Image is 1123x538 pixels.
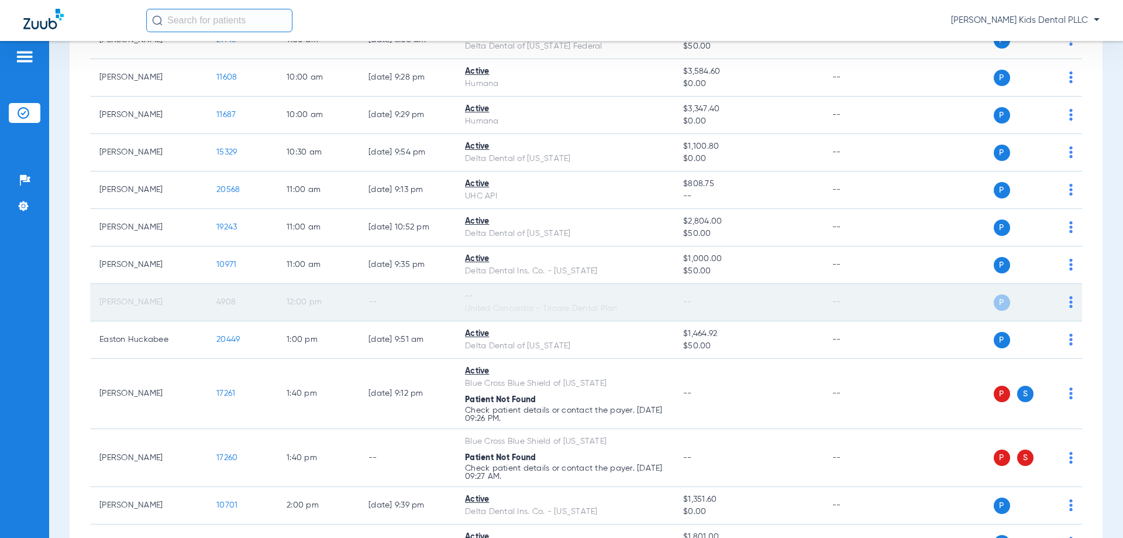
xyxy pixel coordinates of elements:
[823,134,902,172] td: --
[465,40,664,53] div: Delta Dental of [US_STATE] Federal
[465,141,664,153] div: Active
[216,148,237,156] span: 15329
[1069,452,1073,464] img: group-dot-blue.svg
[465,215,664,228] div: Active
[994,498,1010,514] span: P
[465,396,536,404] span: Patient Not Found
[277,321,359,359] td: 1:00 PM
[823,429,902,487] td: --
[683,40,813,53] span: $50.00
[683,78,813,90] span: $0.00
[216,111,236,119] span: 11687
[216,501,237,509] span: 10701
[359,134,456,172] td: [DATE] 9:54 PM
[823,172,902,209] td: --
[465,406,664,423] p: Check patient details or contact the payer. [DATE] 09:26 PM.
[359,321,456,359] td: [DATE] 9:51 AM
[216,454,237,462] span: 17260
[465,66,664,78] div: Active
[146,9,292,32] input: Search for patients
[465,506,664,518] div: Delta Dental Ins. Co. - [US_STATE]
[277,172,359,209] td: 11:00 AM
[465,454,536,462] span: Patient Not Found
[683,328,813,340] span: $1,464.92
[90,487,207,525] td: [PERSON_NAME]
[359,284,456,321] td: --
[683,66,813,78] span: $3,584.60
[90,321,207,359] td: Easton Huckabee
[465,115,664,128] div: Humana
[90,97,207,134] td: [PERSON_NAME]
[823,209,902,246] td: --
[23,9,64,29] img: Zuub Logo
[216,298,236,306] span: 4908
[277,284,359,321] td: 12:00 PM
[465,103,664,115] div: Active
[1069,146,1073,158] img: group-dot-blue.svg
[359,97,456,134] td: [DATE] 9:29 PM
[277,97,359,134] td: 10:00 AM
[1065,482,1123,538] iframe: Chat Widget
[216,73,237,81] span: 11608
[683,454,692,462] span: --
[216,261,236,269] span: 10971
[359,487,456,525] td: [DATE] 9:39 PM
[216,186,240,194] span: 20568
[1017,386,1034,402] span: S
[465,328,664,340] div: Active
[90,172,207,209] td: [PERSON_NAME]
[994,294,1010,311] span: P
[823,487,902,525] td: --
[90,209,207,246] td: [PERSON_NAME]
[465,378,664,390] div: Blue Cross Blue Shield of [US_STATE]
[683,153,813,165] span: $0.00
[683,494,813,506] span: $1,351.60
[359,209,456,246] td: [DATE] 10:52 PM
[216,223,237,231] span: 19243
[994,107,1010,124] span: P
[823,246,902,284] td: --
[465,436,664,448] div: Blue Cross Blue Shield of [US_STATE]
[465,340,664,352] div: Delta Dental of [US_STATE]
[465,464,664,481] p: Check patient details or contact the payer. [DATE] 09:27 AM.
[683,340,813,352] span: $50.00
[994,332,1010,348] span: P
[277,209,359,246] td: 11:00 AM
[465,78,664,90] div: Humana
[277,246,359,284] td: 11:00 AM
[1017,450,1034,466] span: S
[465,494,664,506] div: Active
[994,70,1010,86] span: P
[1069,334,1073,345] img: group-dot-blue.svg
[277,134,359,172] td: 10:30 AM
[465,228,664,240] div: Delta Dental of [US_STATE]
[994,386,1010,402] span: P
[1069,221,1073,233] img: group-dot-blue.svg
[359,59,456,97] td: [DATE] 9:28 PM
[683,228,813,240] span: $50.00
[823,97,902,134] td: --
[359,172,456,209] td: [DATE] 9:13 PM
[465,190,664,203] div: UHC API
[90,429,207,487] td: [PERSON_NAME]
[359,246,456,284] td: [DATE] 9:35 PM
[1069,259,1073,270] img: group-dot-blue.svg
[90,134,207,172] td: [PERSON_NAME]
[277,429,359,487] td: 1:40 PM
[1069,388,1073,399] img: group-dot-blue.svg
[465,303,664,315] div: United Concordia - Tricare Dental Plan
[216,335,240,344] span: 20449
[465,178,664,190] div: Active
[359,359,456,429] td: [DATE] 9:12 PM
[277,487,359,525] td: 2:00 PM
[90,59,207,97] td: [PERSON_NAME]
[994,182,1010,198] span: P
[683,190,813,203] span: --
[277,59,359,97] td: 10:00 AM
[994,145,1010,161] span: P
[994,257,1010,273] span: P
[683,506,813,518] span: $0.00
[1069,184,1073,196] img: group-dot-blue.svg
[152,15,163,26] img: Search Icon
